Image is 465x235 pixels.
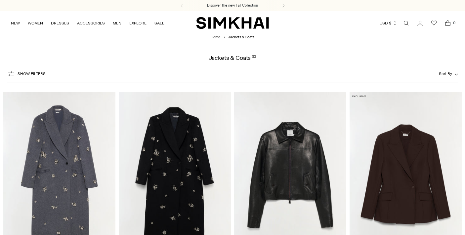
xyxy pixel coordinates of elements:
a: WOMEN [28,16,43,30]
a: SIMKHAI [196,17,269,29]
span: Sort By [439,71,452,76]
a: Open search modal [400,17,413,30]
a: NEW [11,16,20,30]
a: Open cart modal [441,17,454,30]
a: DRESSES [51,16,69,30]
span: Jackets & Coats [228,35,254,39]
a: EXPLORE [129,16,147,30]
nav: breadcrumbs [211,35,254,40]
a: Go to the account page [413,17,427,30]
span: 0 [451,20,457,26]
button: USD $ [380,16,397,30]
a: Discover the new Fall Collection [207,3,258,8]
button: Show Filters [7,68,46,79]
a: Home [211,35,220,39]
button: Sort By [439,70,458,77]
div: 30 [252,55,256,61]
a: ACCESSORIES [77,16,105,30]
a: Wishlist [427,17,441,30]
span: Show Filters [18,71,46,76]
a: MEN [113,16,121,30]
h1: Jackets & Coats [209,55,256,61]
a: SALE [154,16,164,30]
div: / [224,35,226,40]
